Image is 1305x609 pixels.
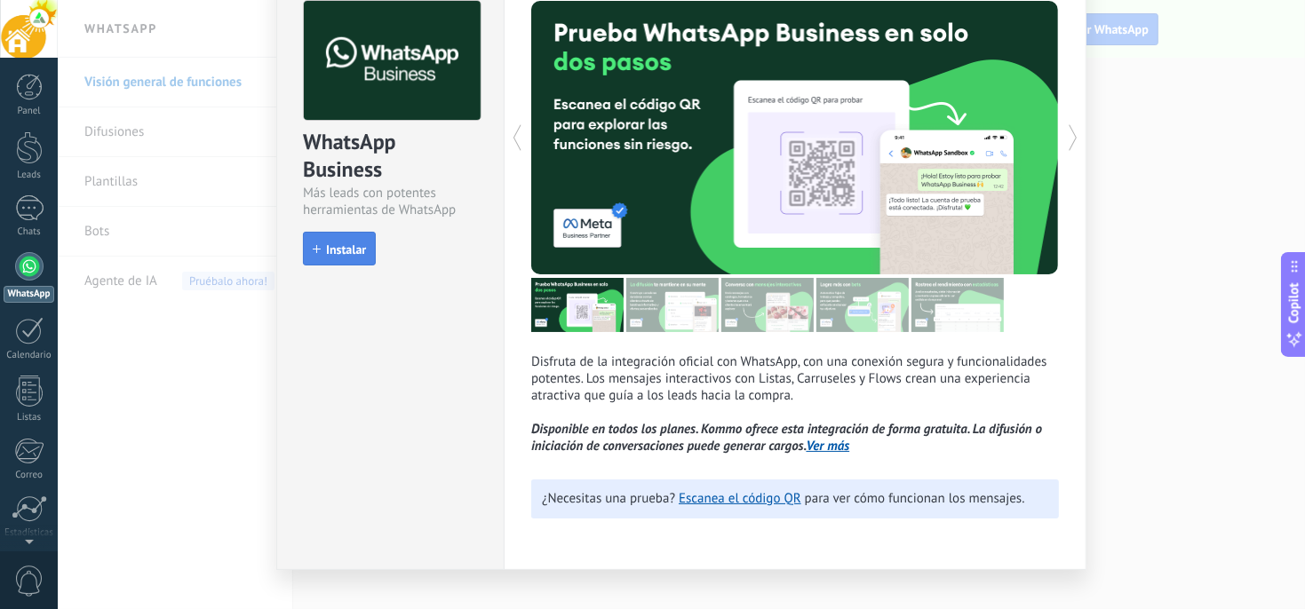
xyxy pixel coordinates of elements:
p: Disfruta de la integración oficial con WhatsApp, con una conexión segura y funcionalidades potent... [531,353,1059,455]
div: Panel [4,106,55,117]
a: Ver más [807,438,850,455]
span: para ver cómo funcionan los mensajes. [805,490,1025,507]
img: tour_image_7a4924cebc22ed9e3259523e50fe4fd6.png [531,278,624,332]
div: WhatsApp Business [303,128,478,185]
img: tour_image_62c9952fc9cf984da8d1d2aa2c453724.png [816,278,909,332]
span: Copilot [1285,283,1303,324]
img: tour_image_cc27419dad425b0ae96c2716632553fa.png [626,278,719,332]
div: Chats [4,226,55,238]
div: Leads [4,170,55,181]
button: Instalar [303,232,376,265]
i: Disponible en todos los planes. Kommo ofrece esta integración de forma gratuita. La difusión o in... [531,421,1042,455]
div: WhatsApp [4,286,54,303]
div: Más leads con potentes herramientas de WhatsApp [303,185,478,218]
img: tour_image_cc377002d0016b7ebaeb4dbe65cb2175.png [911,278,1004,332]
span: ¿Necesitas una prueba? [542,490,675,507]
div: Correo [4,470,55,481]
img: logo_main.png [304,1,481,121]
div: Calendario [4,350,55,361]
a: Escanea el código QR [679,490,801,507]
div: Listas [4,412,55,423]
span: Instalar [326,243,366,256]
img: tour_image_1009fe39f4f058b759f0df5a2b7f6f06.png [721,278,814,332]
